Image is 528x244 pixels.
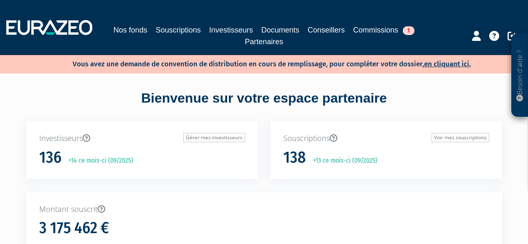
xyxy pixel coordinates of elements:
h1: 136 [39,149,61,166]
p: +13 ce mois-ci (09/2025) [307,156,377,166]
h1: 3 175 462 € [39,219,109,237]
p: Souscriptions [283,133,489,144]
a: en cliquant ici. [424,60,471,68]
a: Documents [261,24,299,36]
p: Investisseurs [39,133,245,144]
a: Commissions1 [353,24,414,36]
a: Partenaires [245,36,283,48]
p: Vous avez une demande de convention de distribution en cours de remplissage, pour compléter votre... [48,57,471,69]
span: 1 [403,26,414,35]
p: Besoin d'aide ? [515,38,525,113]
a: Nos fonds [114,24,147,36]
p: +14 ce mois-ci (09/2025) [63,156,133,166]
p: Montant souscrit [39,204,489,215]
a: Conseillers [308,24,345,36]
a: Investisseurs [209,24,253,36]
a: Voir mes souscriptions [432,133,489,142]
div: Bienvenue sur votre espace partenaire [20,89,508,121]
a: Souscriptions [156,24,201,36]
a: Gérer mes investisseurs [183,133,245,142]
h1: 138 [283,149,306,166]
img: 1732889491-logotype_eurazeo_blanc_rvb.png [6,20,92,35]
